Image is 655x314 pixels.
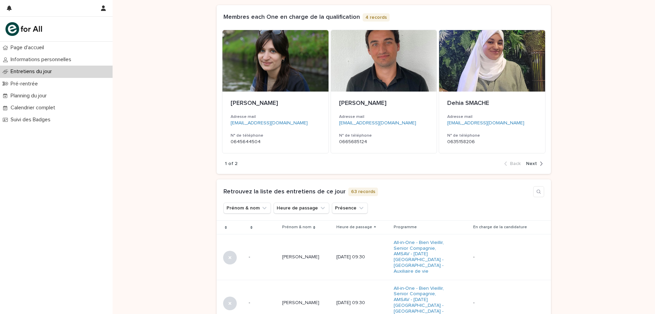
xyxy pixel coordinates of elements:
[223,14,360,21] h1: Membres each One en charge de la qualification
[231,114,320,120] h3: Adresse mail
[249,254,277,260] p: -
[473,254,530,260] p: -
[339,139,429,145] p: 0665685124
[8,68,57,75] p: Entretiens du jour
[348,188,378,196] p: 63 records
[8,44,49,51] p: Page d'accueil
[222,30,329,153] a: [PERSON_NAME]Adresse mail[EMAIL_ADDRESS][DOMAIN_NAME]N° de téléphone0645644504
[363,13,390,22] p: 4 records
[231,133,320,138] h3: N° de téléphone
[523,161,543,167] button: Next
[332,203,368,214] button: Présence
[282,223,311,231] p: Prénom & nom
[447,133,537,138] h3: N° de téléphone
[447,100,489,106] span: Dehia SMACHE
[526,161,537,166] span: Next
[394,223,417,231] p: Programme
[8,93,52,99] p: Planning du jour
[336,223,372,231] p: Heure de passage
[8,105,61,111] p: Calendrier complet
[8,56,77,63] p: Informations personnelles
[510,161,521,166] span: Back
[447,114,537,120] h3: Adresse mail
[8,117,56,123] p: Suivi des Badges
[231,100,278,106] span: [PERSON_NAME]
[282,253,321,260] p: [PERSON_NAME]
[504,161,523,167] button: Back
[339,114,429,120] h3: Adresse mail
[274,203,329,214] button: Heure de passage
[223,203,271,214] button: Prénom & nom
[339,133,429,138] h3: N° de téléphone
[331,30,437,153] a: [PERSON_NAME]Adresse mail[EMAIL_ADDRESS][DOMAIN_NAME]N° de téléphone0665685124
[282,299,321,306] p: [PERSON_NAME]
[217,234,551,280] tr: -[PERSON_NAME][PERSON_NAME] [DATE] 09:30All-in-One - Bien Vieillir, Senior Compagnie, AMSAV - [DA...
[231,121,308,125] a: [EMAIL_ADDRESS][DOMAIN_NAME]
[5,22,42,36] img: mHINNnv7SNCQZijbaqql
[223,188,346,196] h1: Retrouvez la liste des entretiens de ce jour
[225,161,237,167] p: 1 of 2
[336,300,388,306] p: [DATE] 09:30
[8,81,43,87] p: Pré-rentrée
[394,240,451,274] a: All-in-One - Bien Vieillir, Senior Compagnie, AMSAV - [DATE][GEOGRAPHIC_DATA] - [GEOGRAPHIC_DATA]...
[447,121,524,125] a: [EMAIL_ADDRESS][DOMAIN_NAME]
[249,300,277,306] p: -
[439,30,545,153] a: Dehia SMACHEAdresse mail[EMAIL_ADDRESS][DOMAIN_NAME]N° de téléphone0635158206
[231,139,320,145] p: 0645644504
[473,223,527,231] p: En charge de la candidature
[447,139,537,145] p: 0635158206
[473,300,530,306] p: -
[339,100,387,106] span: [PERSON_NAME]
[336,254,388,260] p: [DATE] 09:30
[339,121,416,125] a: [EMAIL_ADDRESS][DOMAIN_NAME]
